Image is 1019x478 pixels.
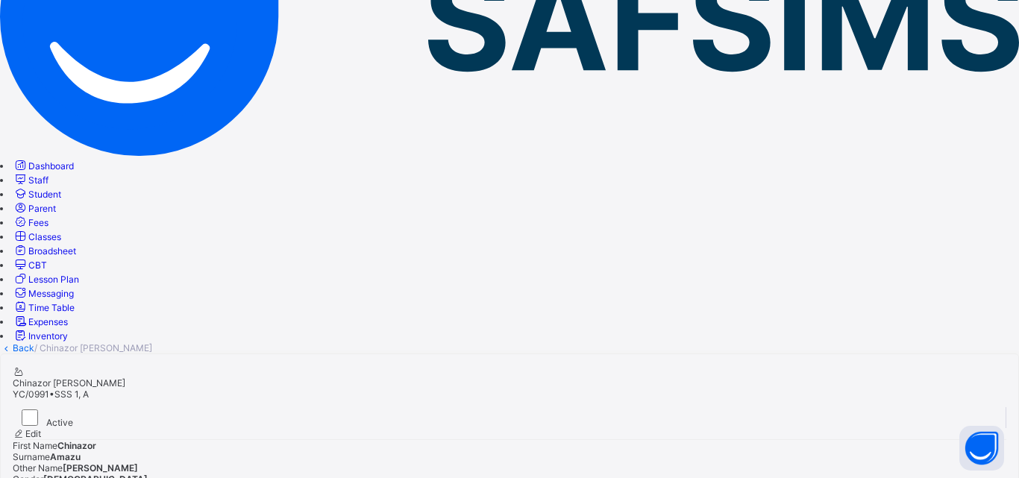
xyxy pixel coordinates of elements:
[13,245,76,257] a: Broadsheet
[54,389,89,400] span: SSS 1, A
[28,160,74,172] span: Dashboard
[28,288,74,299] span: Messaging
[13,217,48,228] a: Fees
[25,428,41,439] span: Edit
[28,174,48,186] span: Staff
[13,316,68,327] a: Expenses
[13,203,56,214] a: Parent
[28,245,76,257] span: Broadsheet
[50,451,81,462] span: Amazu
[13,330,68,342] a: Inventory
[28,260,47,271] span: CBT
[13,440,57,451] span: First Name
[13,302,75,313] a: Time Table
[28,330,68,342] span: Inventory
[28,203,56,214] span: Parent
[13,377,125,389] span: Chinazor [PERSON_NAME]
[13,260,47,271] a: CBT
[34,342,152,353] span: / Chinazor [PERSON_NAME]
[13,231,61,242] a: Classes
[959,426,1004,471] button: Open asap
[13,451,50,462] span: Surname
[28,231,61,242] span: Classes
[13,342,34,353] a: Back
[28,316,68,327] span: Expenses
[63,462,138,474] span: [PERSON_NAME]
[13,274,79,285] a: Lesson Plan
[13,389,49,400] span: YC/0991
[13,189,61,200] a: Student
[13,160,74,172] a: Dashboard
[28,189,61,200] span: Student
[28,217,48,228] span: Fees
[13,462,63,474] span: Other Name
[46,417,73,428] span: Active
[13,389,1006,400] div: •
[13,288,74,299] a: Messaging
[13,174,48,186] a: Staff
[28,274,79,285] span: Lesson Plan
[57,440,96,451] span: Chinazor
[28,302,75,313] span: Time Table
